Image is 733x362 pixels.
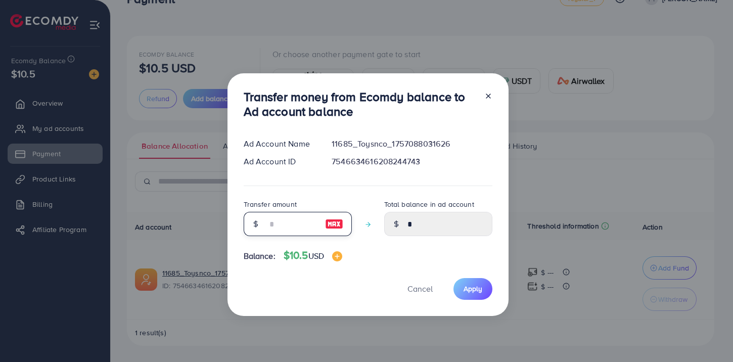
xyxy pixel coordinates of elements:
label: Transfer amount [244,199,297,209]
iframe: Chat [690,316,725,354]
button: Cancel [395,278,445,300]
img: image [332,251,342,261]
img: image [325,218,343,230]
span: Apply [464,284,482,294]
div: Ad Account Name [236,138,324,150]
span: USD [308,250,324,261]
div: 11685_Toysnco_1757088031626 [324,138,500,150]
h4: $10.5 [284,249,342,262]
label: Total balance in ad account [384,199,474,209]
span: Balance: [244,250,276,262]
span: Cancel [407,283,433,294]
div: Ad Account ID [236,156,324,167]
h3: Transfer money from Ecomdy balance to Ad account balance [244,89,476,119]
div: 7546634616208244743 [324,156,500,167]
button: Apply [453,278,492,300]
